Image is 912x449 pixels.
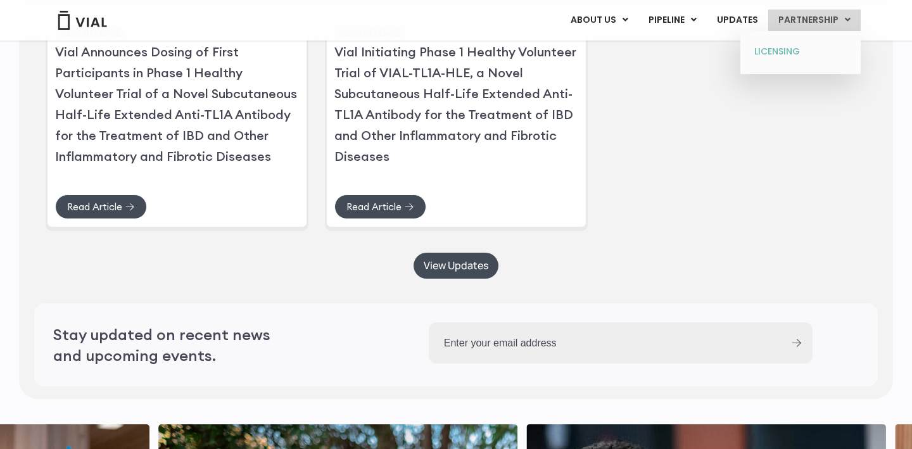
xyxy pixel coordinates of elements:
img: Vial Logo [57,11,108,30]
span: View Updates [424,261,488,270]
a: View Updates [414,253,498,279]
span: Read Article [346,202,402,212]
a: UPDATES [707,9,768,31]
a: Read Article [334,194,426,219]
a: LICENSING [745,42,856,62]
input: Submit [792,339,801,347]
a: Vial Initiating Phase 1 Healthy Volunteer Trial of VIAL-TL1A-HLE, a Novel Subcutaneous Half-Life ... [334,44,576,164]
a: PARTNERSHIPMenu Toggle [768,9,861,31]
a: ABOUT USMenu Toggle [560,9,638,31]
a: PIPELINEMenu Toggle [638,9,706,31]
h2: Stay updated on recent news and upcoming events. [53,324,300,365]
a: Vial Announces Dosing of First Participants in Phase 1 Healthy Volunteer Trial of a Novel Subcuta... [55,44,297,164]
a: Read Article [55,194,147,219]
input: Enter your email address [429,322,781,364]
span: Read Article [67,202,122,212]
